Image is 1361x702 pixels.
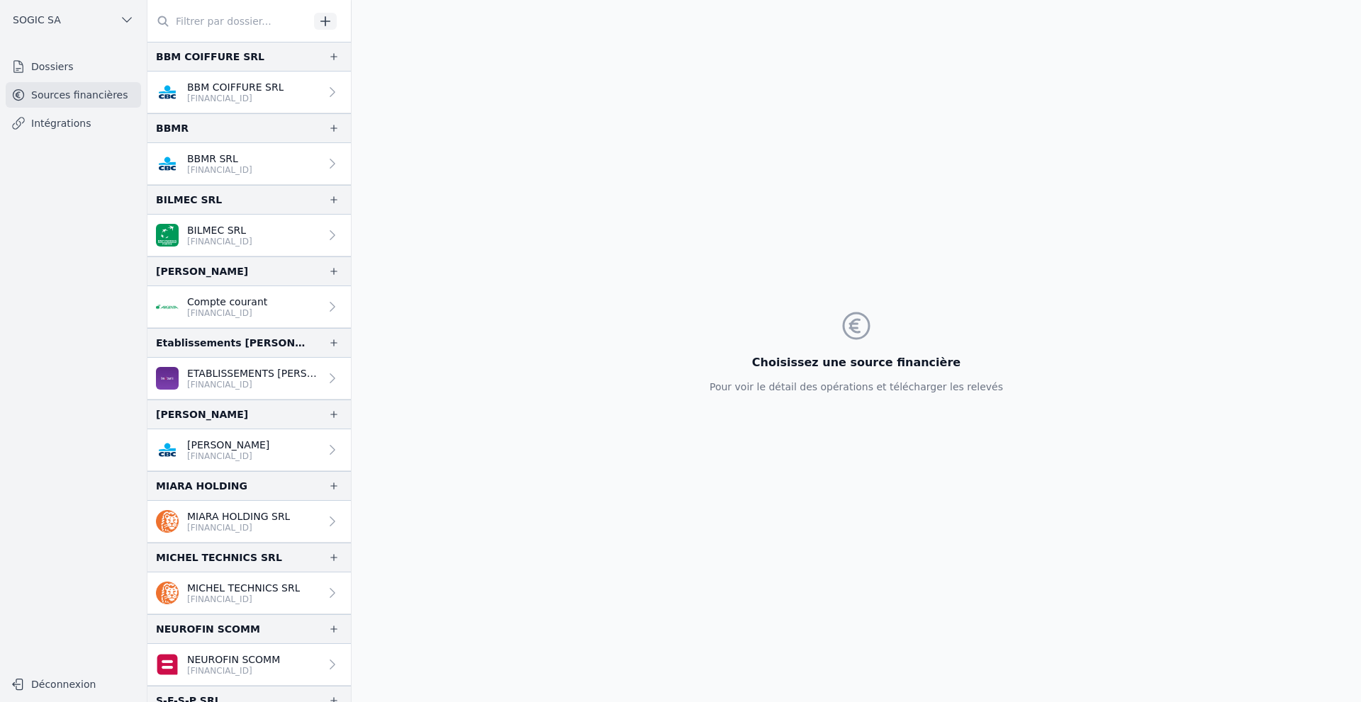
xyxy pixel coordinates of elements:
a: BILMEC SRL [FINANCIAL_ID] [147,215,351,256]
a: MIARA HOLDING SRL [FINANCIAL_ID] [147,501,351,543]
p: [FINANCIAL_ID] [187,665,280,676]
img: CBC_CREGBEBB.png [156,81,179,103]
a: ETABLISSEMENTS [PERSON_NAME] & F [FINANCIAL_ID] [147,358,351,400]
div: Etablissements [PERSON_NAME] et fils [PERSON_NAME] [156,334,306,351]
p: [FINANCIAL_ID] [187,93,284,104]
p: [FINANCIAL_ID] [187,379,320,390]
img: ing.png [156,510,179,533]
a: NEUROFIN SCOMM [FINANCIAL_ID] [147,644,351,686]
p: BBMR SRL [187,152,252,166]
p: Compte courant [187,295,267,309]
div: [PERSON_NAME] [156,263,248,280]
img: ARGENTA_ARSPBE22.png [156,295,179,318]
p: ETABLISSEMENTS [PERSON_NAME] & F [187,366,320,380]
img: CBC_CREGBEBB.png [156,438,179,461]
img: ing.png [156,582,179,604]
input: Filtrer par dossier... [147,9,309,34]
p: BBM COIFFURE SRL [187,80,284,94]
p: [PERSON_NAME] [187,438,269,452]
a: BBM COIFFURE SRL [FINANCIAL_ID] [147,72,351,113]
div: BBMR [156,120,189,137]
a: Compte courant [FINANCIAL_ID] [147,286,351,328]
a: Dossiers [6,54,141,79]
img: CBC_CREGBEBB.png [156,152,179,175]
a: BBMR SRL [FINANCIAL_ID] [147,143,351,185]
p: [FINANCIAL_ID] [187,236,252,247]
button: SOGIC SA [6,9,141,31]
h3: Choisissez une source financière [710,354,1003,371]
a: Intégrations [6,111,141,136]
p: [FINANCIAL_ID] [187,451,269,462]
div: MICHEL TECHNICS SRL [156,549,282,566]
img: belfius-1.png [156,653,179,676]
div: [PERSON_NAME] [156,406,248,423]
img: BNP_BE_BUSINESS_GEBABEBB.png [156,224,179,247]
p: NEUROFIN SCOMM [187,652,280,667]
p: BILMEC SRL [187,223,252,237]
p: [FINANCIAL_ID] [187,164,252,176]
p: MICHEL TECHNICS SRL [187,581,300,595]
a: Sources financières [6,82,141,108]
p: [FINANCIAL_ID] [187,307,267,319]
p: [FINANCIAL_ID] [187,522,290,533]
img: BEOBANK_CTBKBEBX.png [156,367,179,390]
a: [PERSON_NAME] [FINANCIAL_ID] [147,429,351,471]
button: Déconnexion [6,673,141,696]
div: BILMEC SRL [156,191,222,208]
p: Pour voir le détail des opérations et télécharger les relevés [710,380,1003,394]
p: [FINANCIAL_ID] [187,594,300,605]
div: NEUROFIN SCOMM [156,621,260,638]
a: MICHEL TECHNICS SRL [FINANCIAL_ID] [147,572,351,614]
div: BBM COIFFURE SRL [156,48,264,65]
p: MIARA HOLDING SRL [187,509,290,523]
div: MIARA HOLDING [156,477,247,494]
span: SOGIC SA [13,13,61,27]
